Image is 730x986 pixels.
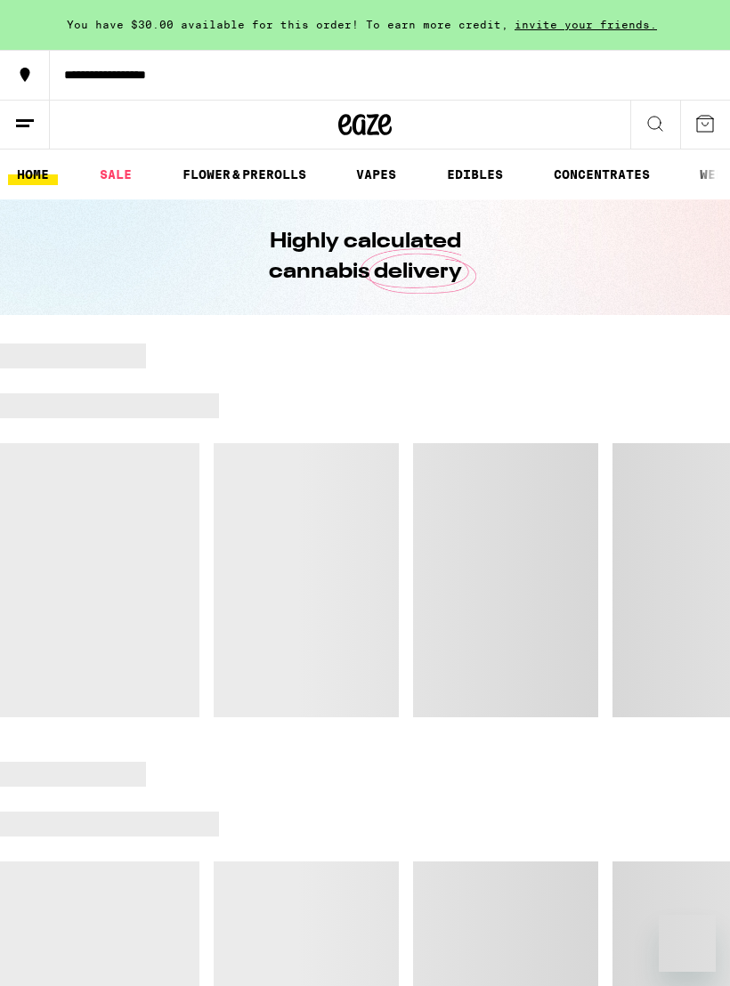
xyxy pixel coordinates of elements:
[659,915,716,972] iframe: Button to launch messaging window
[174,164,315,185] a: FLOWER & PREROLLS
[508,19,663,30] span: invite your friends.
[91,164,141,185] a: SALE
[218,227,512,287] h1: Highly calculated cannabis delivery
[8,164,58,185] a: HOME
[347,164,405,185] a: VAPES
[438,164,512,185] a: EDIBLES
[545,164,659,185] a: CONCENTRATES
[67,19,508,30] span: You have $30.00 available for this order! To earn more credit,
